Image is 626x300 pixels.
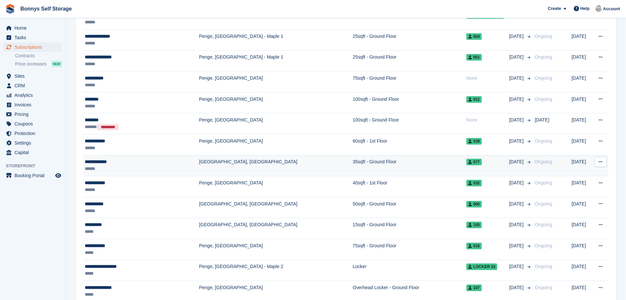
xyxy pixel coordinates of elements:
[535,285,552,290] span: Ongoing
[353,197,466,218] td: 50sqft - Ground Floor
[535,222,552,227] span: Ongoing
[571,197,592,218] td: [DATE]
[199,197,353,218] td: [GEOGRAPHIC_DATA], [GEOGRAPHIC_DATA]
[353,218,466,239] td: 15sqft - Ground Floor
[54,172,62,179] a: Preview store
[535,243,552,248] span: Ongoing
[535,75,552,81] span: Ongoing
[535,159,552,164] span: Ongoing
[509,201,525,207] span: [DATE]
[14,148,54,157] span: Capital
[535,96,552,102] span: Ongoing
[14,138,54,148] span: Settings
[199,176,353,197] td: Penge, [GEOGRAPHIC_DATA]
[571,239,592,260] td: [DATE]
[509,158,525,165] span: [DATE]
[466,263,497,270] span: Locker 33
[3,138,62,148] a: menu
[571,92,592,113] td: [DATE]
[353,9,466,30] td: 300sqft Drive Up Unit With Power
[199,239,353,260] td: Penge, [GEOGRAPHIC_DATA]
[3,110,62,119] a: menu
[509,284,525,291] span: [DATE]
[199,134,353,155] td: Penge, [GEOGRAPHIC_DATA]
[3,81,62,90] a: menu
[353,155,466,176] td: 35sqft - Ground Floor
[466,159,482,165] span: 077
[548,5,561,12] span: Create
[466,96,482,103] span: 012
[571,260,592,281] td: [DATE]
[5,4,15,14] img: stora-icon-8386f47178a22dfd0bd8f6a31ec36ba5ce8667c1dd55bd0f319d3a0aa187defe.svg
[199,113,353,134] td: Penge, [GEOGRAPHIC_DATA]
[3,33,62,42] a: menu
[199,71,353,93] td: Penge, [GEOGRAPHIC_DATA]
[199,30,353,51] td: Penge, [GEOGRAPHIC_DATA] - Maple 1
[3,119,62,128] a: menu
[15,53,62,59] a: Contracts
[3,23,62,33] a: menu
[466,75,509,82] div: None
[3,129,62,138] a: menu
[571,30,592,51] td: [DATE]
[509,117,525,123] span: [DATE]
[14,110,54,119] span: Pricing
[199,218,353,239] td: [GEOGRAPHIC_DATA], [GEOGRAPHIC_DATA]
[466,117,509,123] div: None
[466,33,482,40] span: 004
[199,260,353,281] td: Penge, [GEOGRAPHIC_DATA] - Maple 2
[466,54,482,61] span: 001
[15,60,62,68] a: Price increases NEW
[14,100,54,109] span: Invoices
[353,176,466,197] td: 40sqft - 1st Floor
[18,3,74,14] a: Bonnys Self Storage
[571,71,592,93] td: [DATE]
[509,33,525,40] span: [DATE]
[509,54,525,61] span: [DATE]
[3,71,62,81] a: menu
[466,201,482,207] span: 060
[14,171,54,180] span: Booking Portal
[353,260,466,281] td: Locker
[15,61,47,67] span: Price increases
[580,5,590,12] span: Help
[509,263,525,270] span: [DATE]
[509,179,525,186] span: [DATE]
[535,34,552,39] span: Ongoing
[353,71,466,93] td: 75sqft - Ground Floor
[353,92,466,113] td: 100sqft - Ground Floor
[466,222,482,228] span: 105
[14,42,54,52] span: Subscriptions
[509,96,525,103] span: [DATE]
[535,117,549,123] span: [DATE]
[571,218,592,239] td: [DATE]
[14,119,54,128] span: Coupons
[199,155,353,176] td: [GEOGRAPHIC_DATA], [GEOGRAPHIC_DATA]
[466,138,482,145] span: 039
[3,171,62,180] a: menu
[3,100,62,109] a: menu
[571,134,592,155] td: [DATE]
[14,23,54,33] span: Home
[571,155,592,176] td: [DATE]
[14,129,54,138] span: Protection
[535,54,552,60] span: Ongoing
[595,5,602,12] img: James Bonny
[466,180,482,186] span: 032
[571,176,592,197] td: [DATE]
[571,9,592,30] td: [DATE]
[509,138,525,145] span: [DATE]
[466,243,482,249] span: 016
[509,242,525,249] span: [DATE]
[535,138,552,144] span: Ongoing
[353,113,466,134] td: 100sqft - Ground Floor
[509,221,525,228] span: [DATE]
[466,285,482,291] span: 107
[571,50,592,71] td: [DATE]
[353,239,466,260] td: 75sqft - Ground Floor
[603,6,620,12] span: Account
[6,163,65,169] span: Storefront
[353,134,466,155] td: 60sqft - 1st Floor
[3,42,62,52] a: menu
[14,81,54,90] span: CRM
